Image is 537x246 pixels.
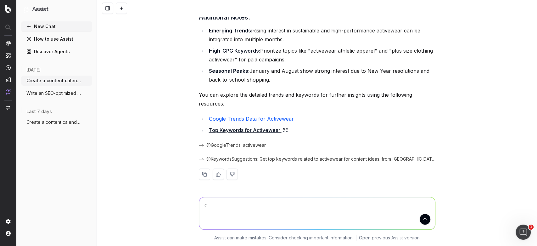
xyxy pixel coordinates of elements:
[21,117,92,127] button: Create a content calendar using trends &
[209,68,249,74] strong: Seasonal Peaks:
[26,108,52,115] span: last 7 days
[6,106,10,110] img: Switch project
[516,225,531,240] iframe: Intercom live chat
[214,235,354,241] p: Assist can make mistakes. Consider checking important information.
[206,156,435,162] span: @KeywordsSuggestions: Get top keywords related to activewear for content ideas. from [GEOGRAPHIC_...
[24,5,89,14] button: Assist
[209,48,260,54] strong: High-CPC Keywords:
[207,26,435,44] li: Rising interest in sustainable and high-performance activewear can be integrated into multiple mo...
[199,12,435,22] h3: Additional Notes:
[209,126,288,134] a: Top Keywords for Activewear
[529,225,534,230] span: 1
[24,6,30,12] img: Assist
[6,89,11,94] img: Assist
[26,119,82,125] span: Create a content calendar using trends &
[207,46,435,64] li: Prioritize topics like "activewear athletic apparel" and "plus size clothing activewear" for paid...
[21,47,92,57] a: Discover Agents
[21,34,92,44] a: How to use Assist
[6,231,11,236] img: My account
[5,5,11,13] img: Botify logo
[6,53,11,58] img: Intelligence
[26,67,41,73] span: [DATE]
[209,27,252,34] strong: Emerging Trends:
[21,21,92,31] button: New Chat
[6,65,11,70] img: Activation
[359,235,420,241] a: Open previous Assist version
[21,76,92,86] button: Create a content calendar using trends &
[199,90,435,108] p: You can explore the detailed trends and keywords for further insights using the following resources:
[6,219,11,224] img: Setting
[207,66,435,84] li: January and August show strong interest due to New Year resolutions and back-to-school shopping.
[199,142,266,148] button: @GoogleTrends: activewear
[21,88,92,98] button: Write an SEO-optimized article about on
[6,41,11,46] img: Analytics
[26,77,82,84] span: Create a content calendar using trends &
[209,116,294,122] a: Google Trends Data for Activewear
[32,5,48,14] h1: Assist
[199,156,435,162] button: @KeywordsSuggestions: Get top keywords related to activewear for content ideas. from [GEOGRAPHIC_...
[26,90,82,96] span: Write an SEO-optimized article about on
[6,77,11,82] img: Studio
[206,142,266,148] span: @GoogleTrends: activewear
[199,197,435,229] textarea: G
